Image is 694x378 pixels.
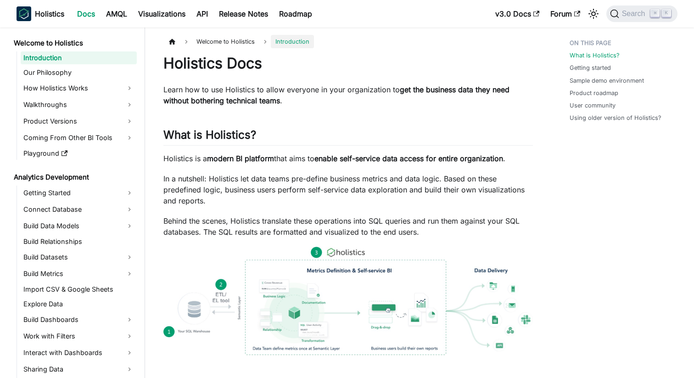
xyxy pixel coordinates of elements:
[163,35,533,48] nav: Breadcrumbs
[11,37,137,50] a: Welcome to Holistics
[274,6,318,21] a: Roadmap
[21,97,137,112] a: Walkthroughs
[570,63,611,72] a: Getting started
[21,202,137,217] a: Connect Database
[192,35,259,48] span: Welcome to Holistics
[101,6,133,21] a: AMQL
[17,6,64,21] a: HolisticsHolistics
[163,173,533,206] p: In a nutshell: Holistics let data teams pre-define business metrics and data logic. Based on thes...
[570,101,616,110] a: User community
[21,130,137,145] a: Coming From Other BI Tools
[21,345,137,360] a: Interact with Dashboards
[21,250,137,265] a: Build Datasets
[207,154,274,163] strong: modern BI platform
[570,51,620,60] a: What is Holistics?
[21,235,137,248] a: Build Relationships
[570,76,644,85] a: Sample demo environment
[163,54,533,73] h1: Holistics Docs
[21,51,137,64] a: Introduction
[21,114,137,129] a: Product Versions
[7,28,145,378] nav: Docs sidebar
[163,84,533,106] p: Learn how to use Holistics to allow everyone in your organization to .
[21,66,137,79] a: Our Philosophy
[163,35,181,48] a: Home page
[21,283,137,296] a: Import CSV & Google Sheets
[163,215,533,237] p: Behind the scenes, Holistics translate these operations into SQL queries and run them against you...
[662,9,671,17] kbd: K
[570,89,618,97] a: Product roadmap
[21,81,137,96] a: How Holistics Works
[163,247,533,355] img: How Holistics fits in your Data Stack
[21,186,137,200] a: Getting Started
[314,154,503,163] strong: enable self-service data access for entire organization
[21,312,137,327] a: Build Dashboards
[163,128,533,146] h2: What is Holistics?
[163,153,533,164] p: Holistics is a that aims to .
[606,6,677,22] button: Search (Command+K)
[35,8,64,19] b: Holistics
[213,6,274,21] a: Release Notes
[133,6,191,21] a: Visualizations
[21,147,137,160] a: Playground
[21,298,137,310] a: Explore Data
[21,362,137,377] a: Sharing Data
[586,6,601,21] button: Switch between dark and light mode (currently light mode)
[21,266,137,281] a: Build Metrics
[570,113,661,122] a: Using older version of Holistics?
[191,6,213,21] a: API
[619,10,651,18] span: Search
[21,329,137,344] a: Work with Filters
[545,6,586,21] a: Forum
[72,6,101,21] a: Docs
[11,171,137,184] a: Analytics Development
[490,6,545,21] a: v3.0 Docs
[650,9,660,17] kbd: ⌘
[271,35,314,48] span: Introduction
[17,6,31,21] img: Holistics
[21,219,137,233] a: Build Data Models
